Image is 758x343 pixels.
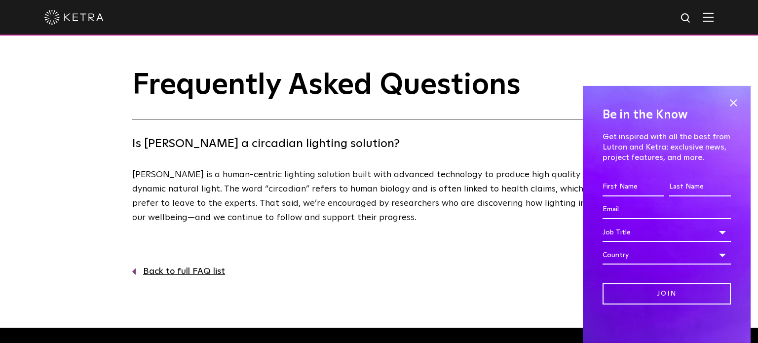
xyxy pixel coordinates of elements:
h1: Frequently Asked Questions [132,69,626,119]
p: Get inspired with all the best from Lutron and Ketra: exclusive news, project features, and more. [603,132,731,162]
img: ketra-logo-2019-white [44,10,104,25]
input: Join [603,283,731,305]
div: Job Title [603,223,731,242]
input: First Name [603,178,664,196]
h4: Is [PERSON_NAME] a circadian lighting solution? [132,134,626,153]
input: Last Name [669,178,731,196]
img: Hamburger%20Nav.svg [703,12,714,22]
img: search icon [680,12,692,25]
h4: Be in the Know [603,106,731,124]
a: Back to full FAQ list [132,265,626,279]
input: Email [603,200,731,219]
div: Country [603,246,731,265]
p: [PERSON_NAME] is a human-centric lighting solution built with advanced technology to produce high... [132,168,621,225]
